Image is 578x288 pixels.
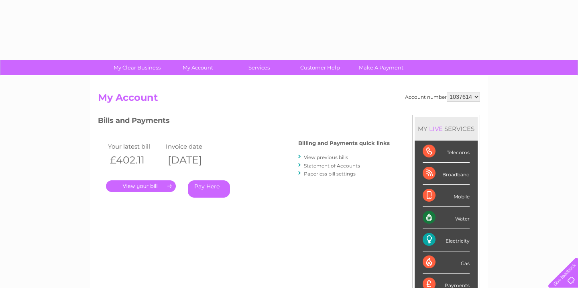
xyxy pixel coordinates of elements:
[287,60,353,75] a: Customer Help
[298,140,390,146] h4: Billing and Payments quick links
[423,185,470,207] div: Mobile
[405,92,480,102] div: Account number
[106,152,164,168] th: £402.11
[427,125,444,133] div: LIVE
[165,60,231,75] a: My Account
[304,163,360,169] a: Statement of Accounts
[423,141,470,163] div: Telecoms
[304,154,348,160] a: View previous bills
[98,115,390,129] h3: Bills and Payments
[348,60,414,75] a: Make A Payment
[164,152,222,168] th: [DATE]
[98,92,480,107] h2: My Account
[423,251,470,274] div: Gas
[423,163,470,185] div: Broadband
[226,60,292,75] a: Services
[106,141,164,152] td: Your latest bill
[304,171,356,177] a: Paperless bill settings
[164,141,222,152] td: Invoice date
[423,207,470,229] div: Water
[415,117,478,140] div: MY SERVICES
[104,60,170,75] a: My Clear Business
[106,180,176,192] a: .
[188,180,230,198] a: Pay Here
[423,229,470,251] div: Electricity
